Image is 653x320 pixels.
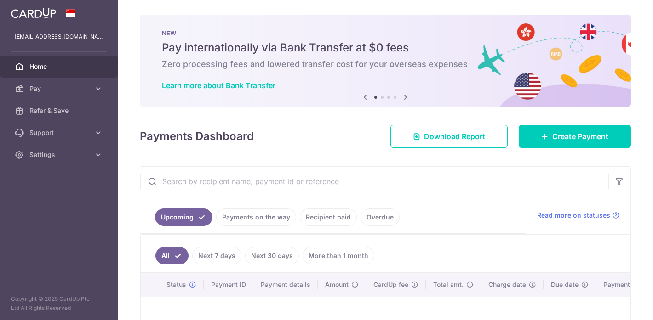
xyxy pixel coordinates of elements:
span: Total amt. [433,280,464,289]
span: CardUp fee [373,280,408,289]
span: Charge date [488,280,526,289]
a: Create Payment [519,125,631,148]
span: Amount [325,280,349,289]
span: Create Payment [552,131,608,142]
h6: Zero processing fees and lowered transfer cost for your overseas expenses [162,59,609,70]
span: Read more on statuses [537,211,610,220]
span: Home [29,62,90,71]
span: Pay [29,84,90,93]
a: Learn more about Bank Transfer [162,81,275,90]
a: More than 1 month [303,247,374,264]
a: Download Report [390,125,508,148]
a: Next 7 days [192,247,241,264]
input: Search by recipient name, payment id or reference [140,167,608,196]
span: Download Report [424,131,485,142]
span: Status [166,280,186,289]
a: Next 30 days [245,247,299,264]
img: CardUp [11,7,56,18]
p: [EMAIL_ADDRESS][DOMAIN_NAME] [15,32,103,41]
th: Payment ID [204,273,253,297]
a: Overdue [361,208,400,226]
span: Support [29,128,90,137]
span: Due date [551,280,579,289]
h4: Payments Dashboard [140,128,254,145]
p: NEW [162,29,609,37]
a: Payments on the way [216,208,296,226]
a: All [155,247,189,264]
a: Upcoming [155,208,212,226]
img: Bank transfer banner [140,15,631,107]
a: Read more on statuses [537,211,619,220]
span: Refer & Save [29,106,90,115]
a: Recipient paid [300,208,357,226]
th: Payment details [253,273,318,297]
h5: Pay internationally via Bank Transfer at $0 fees [162,40,609,55]
span: Settings [29,150,90,159]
